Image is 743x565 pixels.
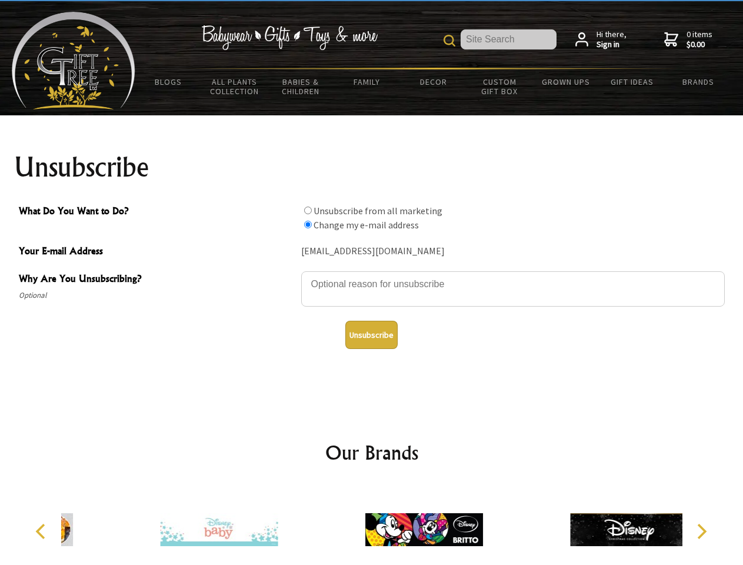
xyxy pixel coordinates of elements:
[467,69,533,104] a: Custom Gift Box
[664,29,712,50] a: 0 items$0.00
[304,221,312,228] input: What Do You Want to Do?
[19,288,295,303] span: Optional
[301,271,725,307] textarea: Why Are You Unsubscribing?
[597,39,627,50] strong: Sign in
[201,25,378,50] img: Babywear - Gifts - Toys & more
[301,242,725,261] div: [EMAIL_ADDRESS][DOMAIN_NAME]
[314,205,442,217] label: Unsubscribe from all marketing
[532,69,599,94] a: Grown Ups
[444,35,455,46] img: product search
[345,321,398,349] button: Unsubscribe
[19,271,295,288] span: Why Are You Unsubscribing?
[575,29,627,50] a: Hi there,Sign in
[687,29,712,50] span: 0 items
[599,69,665,94] a: Gift Ideas
[24,438,720,467] h2: Our Brands
[268,69,334,104] a: Babies & Children
[29,519,55,544] button: Previous
[12,12,135,109] img: Babyware - Gifts - Toys and more...
[19,244,295,261] span: Your E-mail Address
[135,69,202,94] a: BLOGS
[334,69,401,94] a: Family
[688,519,714,544] button: Next
[14,153,729,181] h1: Unsubscribe
[687,39,712,50] strong: $0.00
[202,69,268,104] a: All Plants Collection
[19,204,295,221] span: What Do You Want to Do?
[665,69,732,94] a: Brands
[597,29,627,50] span: Hi there,
[314,219,419,231] label: Change my e-mail address
[304,207,312,214] input: What Do You Want to Do?
[461,29,557,49] input: Site Search
[400,69,467,94] a: Decor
